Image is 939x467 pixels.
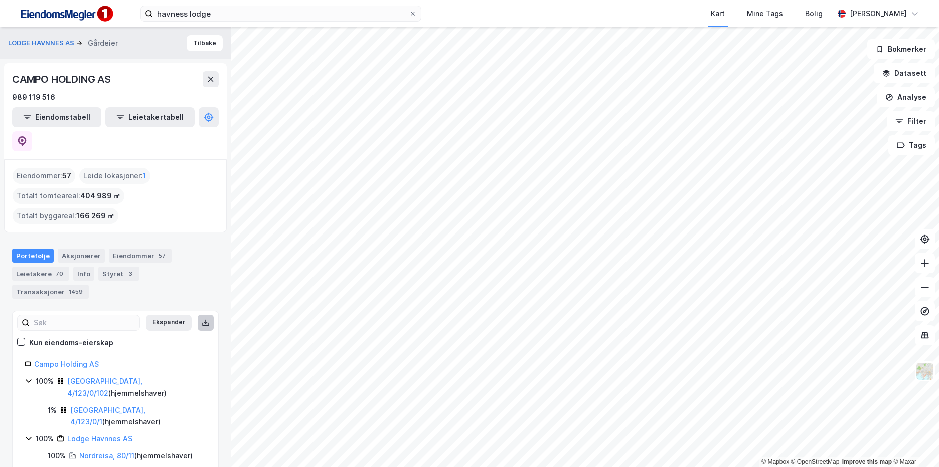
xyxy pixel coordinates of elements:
[13,188,124,204] div: Totalt tomteareal :
[12,107,101,127] button: Eiendomstabell
[12,267,69,281] div: Leietakere
[80,190,120,202] span: 404 989 ㎡
[48,450,66,462] div: 100%
[805,8,823,20] div: Bolig
[16,3,116,25] img: F4PB6Px+NJ5v8B7XTbfpPpyloAAAAASUVORK5CYII=
[105,107,195,127] button: Leietakertabell
[29,337,113,349] div: Kun eiendoms-eierskap
[850,8,907,20] div: [PERSON_NAME]
[889,419,939,467] div: Kontrollprogram for chat
[58,249,105,263] div: Aksjonærer
[12,91,55,103] div: 989 119 516
[36,375,54,387] div: 100%
[12,71,113,87] div: CAMPO HOLDING AS
[36,433,54,445] div: 100%
[13,208,118,224] div: Totalt byggareal :
[153,6,409,21] input: Søk på adresse, matrikkel, gårdeiere, leietakere eller personer
[62,170,71,182] span: 57
[187,35,223,51] button: Tilbake
[143,170,146,182] span: 1
[34,360,99,368] a: Campo Holding AS
[12,285,89,299] div: Transaksjoner
[874,63,935,83] button: Datasett
[109,249,172,263] div: Eiendommer
[67,434,132,443] a: Lodge Havnnes AS
[12,249,54,263] div: Portefølje
[867,39,935,59] button: Bokmerker
[67,287,85,297] div: 1459
[48,404,57,416] div: 1%
[79,168,150,184] div: Leide lokasjoner :
[888,135,935,155] button: Tags
[747,8,783,20] div: Mine Tags
[711,8,725,20] div: Kart
[88,37,118,49] div: Gårdeier
[67,375,206,399] div: ( hjemmelshaver )
[70,404,206,428] div: ( hjemmelshaver )
[30,315,139,330] input: Søk
[761,458,789,465] a: Mapbox
[146,315,192,331] button: Ekspander
[125,269,135,279] div: 3
[79,450,193,462] div: ( hjemmelshaver )
[79,451,134,460] a: Nordreisa, 80/11
[156,251,168,261] div: 57
[915,362,934,381] img: Z
[877,87,935,107] button: Analyse
[887,111,935,131] button: Filter
[70,406,145,426] a: [GEOGRAPHIC_DATA], 4/123/0/1
[67,377,142,397] a: [GEOGRAPHIC_DATA], 4/123/0/102
[76,210,114,222] span: 166 269 ㎡
[98,267,139,281] div: Styret
[791,458,840,465] a: OpenStreetMap
[73,267,94,281] div: Info
[8,38,76,48] button: LODGE HAVNNES AS
[889,419,939,467] iframe: Chat Widget
[842,458,892,465] a: Improve this map
[13,168,75,184] div: Eiendommer :
[54,269,65,279] div: 70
